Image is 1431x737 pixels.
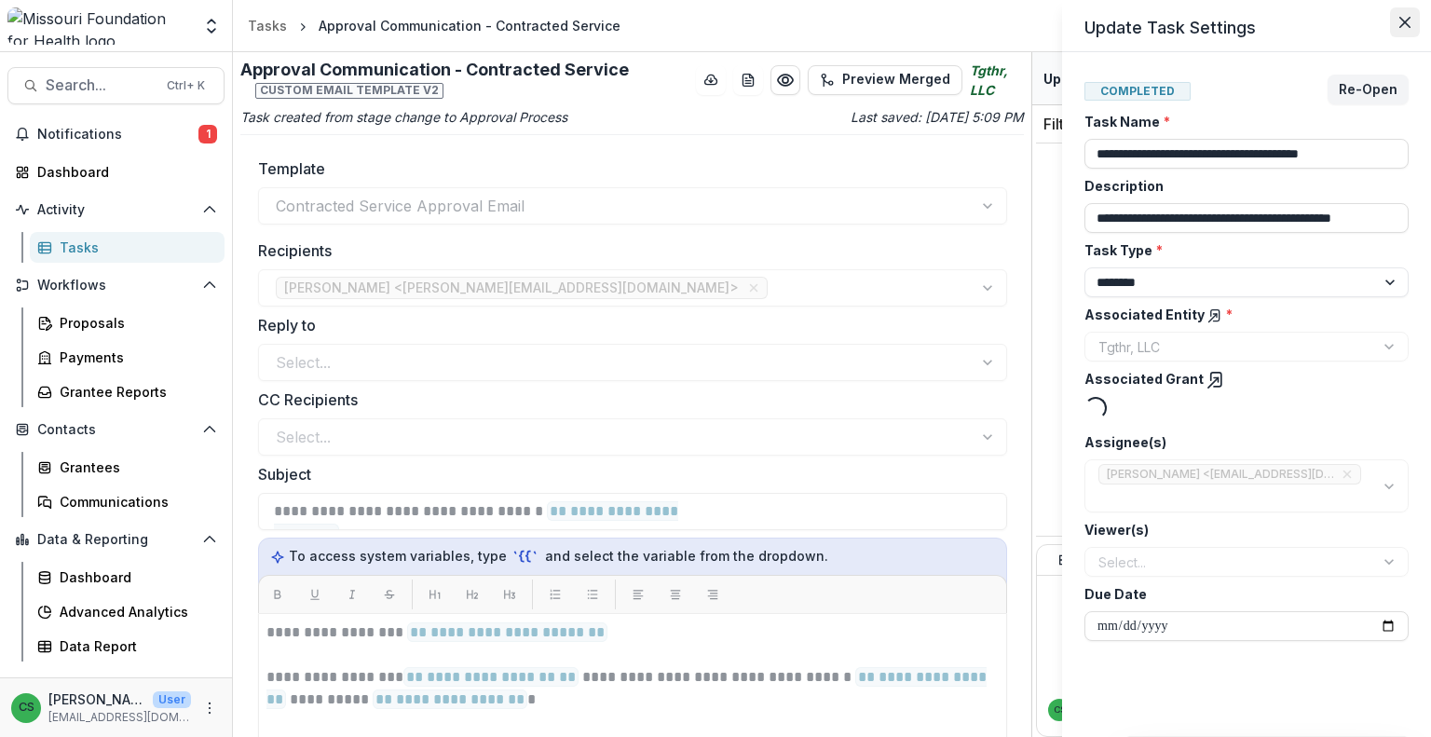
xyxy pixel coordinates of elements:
span: Completed [1084,82,1191,101]
label: Description [1084,176,1397,196]
label: Associated Entity [1084,305,1397,324]
label: Task Type [1084,240,1397,260]
label: Associated Grant [1084,369,1397,389]
label: Assignee(s) [1084,432,1397,452]
button: Re-Open [1328,75,1409,104]
label: Task Name [1084,112,1397,131]
label: Viewer(s) [1084,520,1397,539]
button: Close [1390,7,1420,37]
label: Due Date [1084,584,1397,604]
